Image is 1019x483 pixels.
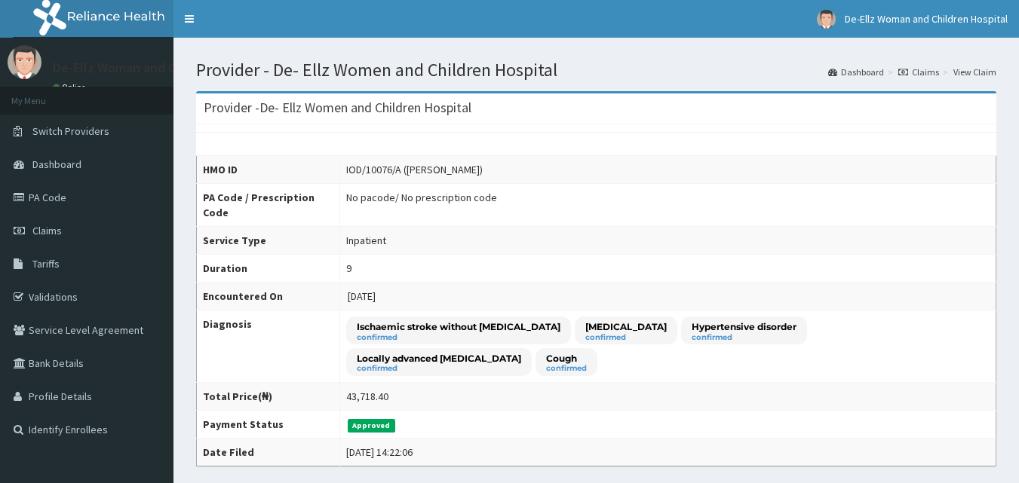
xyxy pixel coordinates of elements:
[346,233,386,248] div: Inpatient
[197,184,340,227] th: PA Code / Prescription Code
[32,157,81,171] span: Dashboard
[32,257,60,271] span: Tariffs
[585,334,667,341] small: confirmed
[346,261,351,276] div: 9
[197,156,340,184] th: HMO ID
[692,334,796,341] small: confirmed
[197,411,340,439] th: Payment Status
[346,445,413,460] div: [DATE] 14:22:06
[53,82,89,93] a: Online
[197,383,340,411] th: Total Price(₦)
[8,45,41,79] img: User Image
[32,124,109,138] span: Switch Providers
[546,365,587,372] small: confirmed
[898,66,939,78] a: Claims
[204,101,471,115] h3: Provider - De- Ellz Women and Children Hospital
[692,320,796,333] p: Hypertensive disorder
[53,61,270,75] p: De-Ellz Woman and Children Hospital
[346,162,483,177] div: IOD/10076/A ([PERSON_NAME])
[817,10,836,29] img: User Image
[197,439,340,466] th: Date Filed
[196,60,996,80] h1: Provider - De- Ellz Women and Children Hospital
[346,190,497,205] div: No pacode / No prescription code
[845,12,1008,26] span: De-Ellz Woman and Children Hospital
[546,352,587,365] p: Cough
[357,320,560,333] p: Ischaemic stroke without [MEDICAL_DATA]
[357,352,521,365] p: Locally advanced [MEDICAL_DATA]
[197,255,340,283] th: Duration
[585,320,667,333] p: [MEDICAL_DATA]
[953,66,996,78] a: View Claim
[197,310,340,383] th: Diagnosis
[197,283,340,310] th: Encountered On
[348,419,395,433] span: Approved
[32,224,62,237] span: Claims
[348,289,376,303] span: [DATE]
[828,66,884,78] a: Dashboard
[357,365,521,372] small: confirmed
[357,334,560,341] small: confirmed
[197,227,340,255] th: Service Type
[346,389,388,404] div: 43,718.40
